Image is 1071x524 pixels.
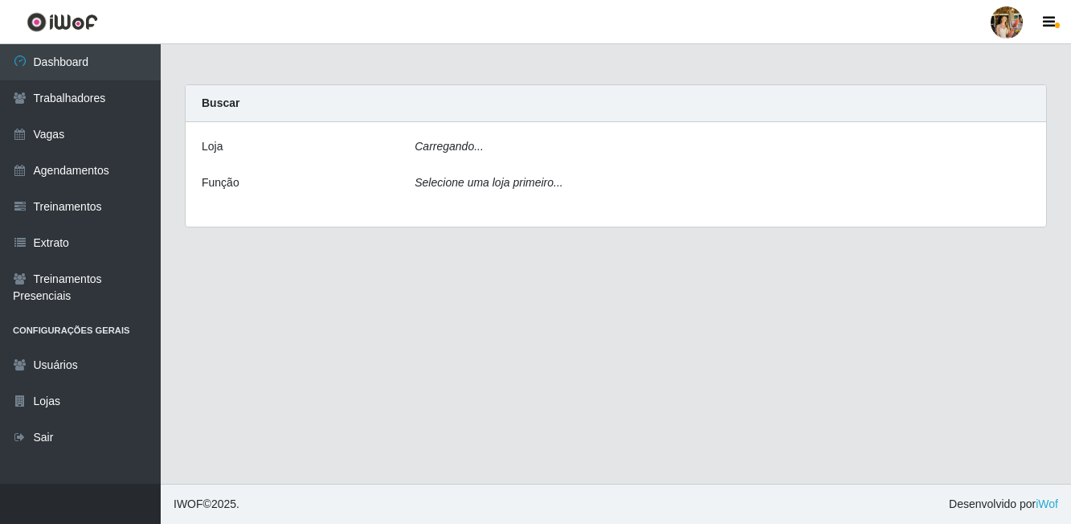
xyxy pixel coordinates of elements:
label: Loja [202,138,223,155]
i: Selecione uma loja primeiro... [415,176,562,189]
img: CoreUI Logo [27,12,98,32]
i: Carregando... [415,140,484,153]
label: Função [202,174,239,191]
a: iWof [1036,497,1058,510]
span: Desenvolvido por [949,496,1058,513]
span: IWOF [174,497,203,510]
span: © 2025 . [174,496,239,513]
strong: Buscar [202,96,239,109]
